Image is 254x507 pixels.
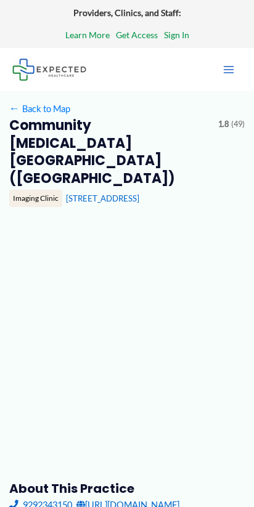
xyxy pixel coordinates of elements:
[218,117,229,132] span: 1.8
[164,27,189,43] a: Sign In
[116,27,158,43] a: Get Access
[231,117,245,132] span: (49)
[12,59,86,80] img: Expected Healthcare Logo - side, dark font, small
[66,193,139,203] a: [STREET_ADDRESS]
[9,117,210,187] h2: Community [MEDICAL_DATA] [GEOGRAPHIC_DATA] ([GEOGRAPHIC_DATA])
[73,7,181,18] strong: Providers, Clinics, and Staff:
[9,103,20,114] span: ←
[9,190,62,207] div: Imaging Clinic
[65,27,110,43] a: Learn More
[216,57,242,83] button: Main menu toggle
[9,481,245,497] h3: About this practice
[9,100,70,117] a: ←Back to Map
